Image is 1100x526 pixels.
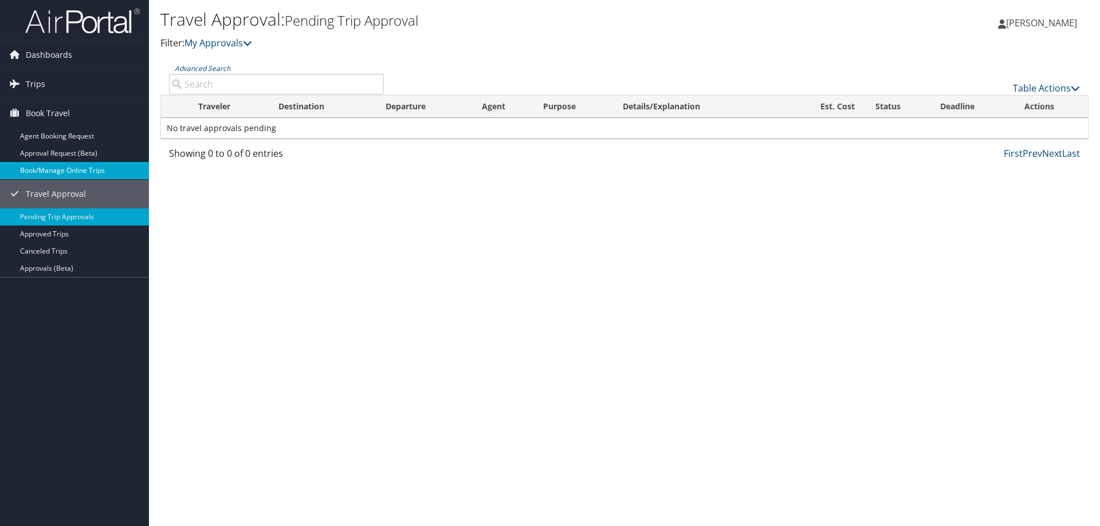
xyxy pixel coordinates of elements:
[188,96,268,118] th: Traveler: activate to sort column ascending
[472,96,532,118] th: Agent
[1062,147,1080,160] a: Last
[26,99,70,128] span: Book Travel
[612,96,783,118] th: Details/Explanation
[1014,96,1088,118] th: Actions
[533,96,612,118] th: Purpose
[1004,147,1023,160] a: First
[169,74,384,94] input: Advanced Search
[25,7,140,34] img: airportal-logo.png
[783,96,865,118] th: Est. Cost: activate to sort column ascending
[175,64,230,73] a: Advanced Search
[1023,147,1042,160] a: Prev
[26,41,72,69] span: Dashboards
[1013,82,1080,94] a: Table Actions
[285,11,418,30] small: Pending Trip Approval
[1042,147,1062,160] a: Next
[930,96,1015,118] th: Deadline: activate to sort column descending
[26,70,45,98] span: Trips
[161,118,1088,139] td: No travel approvals pending
[375,96,472,118] th: Departure: activate to sort column ascending
[26,180,86,208] span: Travel Approval
[184,37,252,49] a: My Approvals
[160,7,779,31] h1: Travel Approval:
[865,96,930,118] th: Status: activate to sort column ascending
[169,147,384,166] div: Showing 0 to 0 of 0 entries
[268,96,375,118] th: Destination: activate to sort column ascending
[1006,17,1077,29] span: [PERSON_NAME]
[998,6,1089,40] a: [PERSON_NAME]
[160,36,779,51] p: Filter:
